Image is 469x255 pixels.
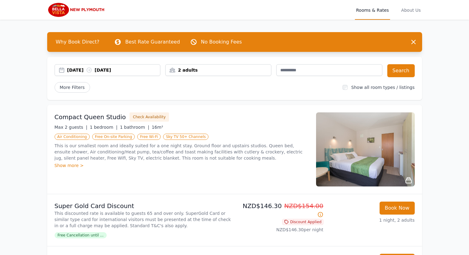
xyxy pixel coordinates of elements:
[55,134,90,140] span: Air Conditioning
[90,125,117,130] span: 1 bedroom |
[55,210,232,229] p: This discounted rate is available to guests 65 and over only. SuperGold Card or similar type card...
[284,202,323,210] span: NZD$154.00
[55,162,309,169] div: Show more >
[125,38,180,46] p: Best Rate Guaranteed
[282,219,323,225] span: Discount Applied
[328,217,415,223] p: 1 night, 2 adults
[47,2,107,17] img: Bella Vista New Plymouth
[166,67,271,73] div: 2 adults
[130,112,169,122] button: Check Availability
[137,134,161,140] span: Free Wi-Fi
[55,202,232,210] p: Super Gold Card Discount
[55,125,88,130] span: Max 2 guests |
[351,85,414,90] label: Show all room types / listings
[55,82,90,93] span: More Filters
[152,125,163,130] span: 16m²
[237,202,323,219] p: NZD$146.30
[55,113,126,121] h3: Compact Queen Studio
[201,38,242,46] p: No Booking Fees
[237,227,323,233] p: NZD$146.30 per night
[380,202,415,215] button: Book Now
[67,67,160,73] div: [DATE] [DATE]
[92,134,135,140] span: Free On-site Parking
[51,36,105,48] span: Why Book Direct?
[163,134,208,140] span: Sky TV 50+ Channels
[387,64,415,77] button: Search
[55,143,309,161] p: This is our smallest room and ideally suited for a one night stay. Ground floor and upstairs stud...
[55,232,107,238] span: Free Cancellation until ...
[120,125,149,130] span: 1 bathroom |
